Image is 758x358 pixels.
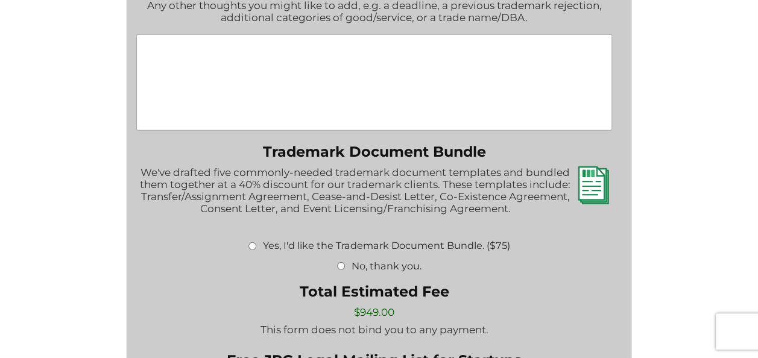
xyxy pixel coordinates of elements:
[136,324,612,336] p: This form does not bind you to any payment.
[136,166,612,233] div: We've drafted five commonly-needed trademark document templates and bundled them together at a 40...
[574,166,612,204] img: Trademark Document Bundle
[300,283,449,301] label: Total Estimated Fee
[354,306,394,318] span: $949.00
[352,259,422,273] label: No, thank you.
[263,238,510,253] label: Yes, I'd like the Trademark Document Bundle. ($75)
[263,143,486,162] label: Trademark Document Bundle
